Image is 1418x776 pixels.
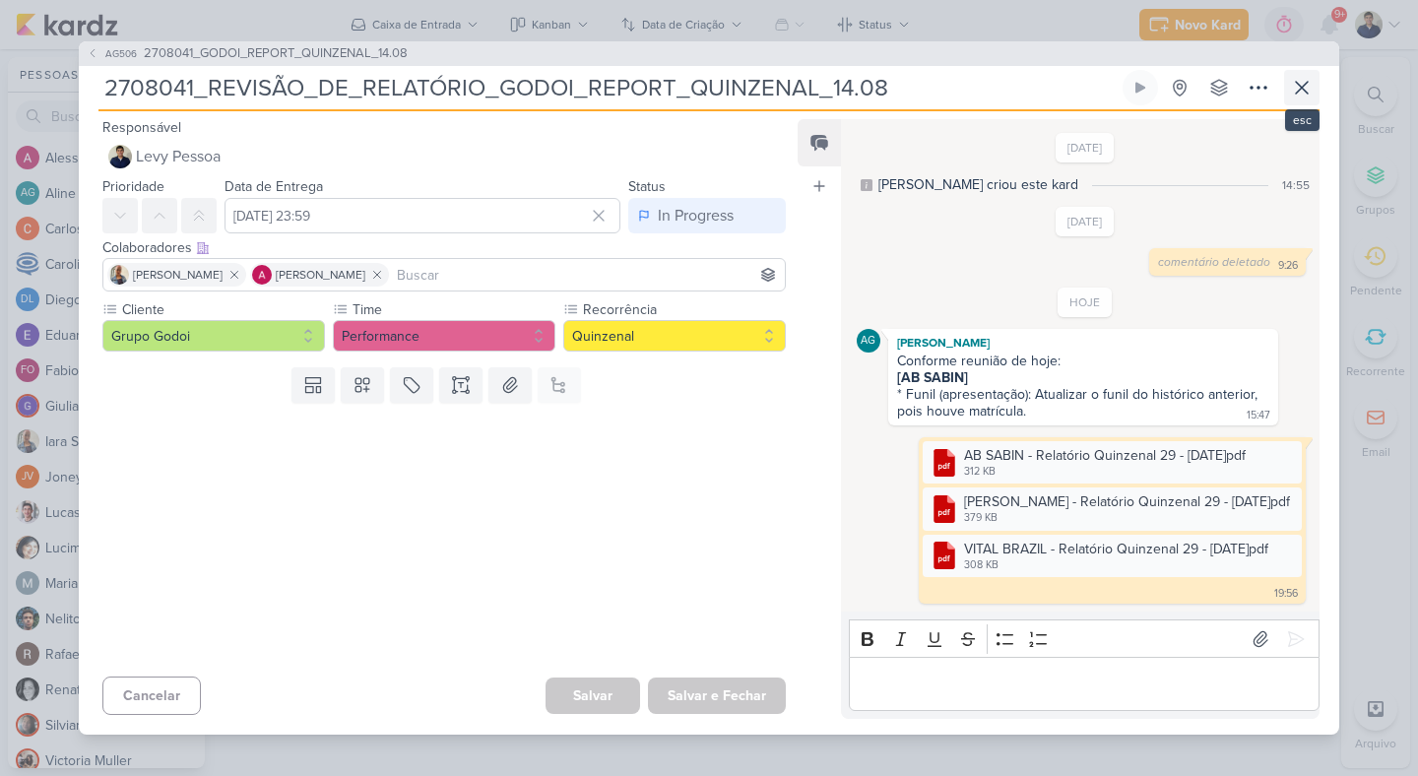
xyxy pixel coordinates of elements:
[133,266,223,284] span: [PERSON_NAME]
[628,178,666,195] label: Status
[964,539,1268,559] div: VITAL BRAZIL - Relatório Quinzenal 29 - [DATE]pdf
[628,198,786,233] button: In Progress
[964,491,1290,512] div: [PERSON_NAME] - Relatório Quinzenal 29 - [DATE]pdf
[108,145,132,168] img: Levy Pessoa
[102,178,164,195] label: Prioridade
[1278,258,1298,274] div: 9:26
[225,198,620,233] input: Select a date
[1285,109,1320,131] div: esc
[1247,408,1270,423] div: 15:47
[102,119,181,136] label: Responsável
[897,353,1269,369] div: Conforme reunião de hoje:
[563,320,786,352] button: Quinzenal
[351,299,555,320] label: Time
[102,139,786,174] button: Levy Pessoa
[964,510,1290,526] div: 379 KB
[1274,586,1298,602] div: 19:56
[98,70,1119,105] input: Kard Sem Título
[849,657,1320,711] div: Editor editing area: main
[923,535,1302,577] div: VITAL BRAZIL - Relatório Quinzenal 29 - 11 AGO.pdf
[923,441,1302,484] div: AB SABIN - Relatório Quinzenal 29 - 11 AGO.pdf
[581,299,786,320] label: Recorrência
[1158,255,1270,269] span: comentário deletado
[964,557,1268,573] div: 308 KB
[1132,80,1148,96] div: Ligar relógio
[923,487,1302,530] div: ALBERT SABIN - Relatório Quinzenal 29 - 11 AGO.pdf
[144,44,408,64] span: 2708041_GODOI_REPORT_QUINZENAL_14.08
[1282,176,1310,194] div: 14:55
[225,178,323,195] label: Data de Entrega
[333,320,555,352] button: Performance
[964,464,1246,480] div: 312 KB
[109,265,129,285] img: Iara Santos
[120,299,325,320] label: Cliente
[87,44,408,64] button: AG506 2708041_GODOI_REPORT_QUINZENAL_14.08
[964,445,1246,466] div: AB SABIN - Relatório Quinzenal 29 - [DATE]pdf
[102,320,325,352] button: Grupo Godoi
[658,204,734,227] div: In Progress
[878,174,1078,195] div: [PERSON_NAME] criou este kard
[252,265,272,285] img: Alessandra Gomes
[861,336,875,347] p: AG
[102,677,201,715] button: Cancelar
[102,237,786,258] div: Colaboradores
[393,263,781,287] input: Buscar
[892,333,1274,353] div: [PERSON_NAME]
[136,145,221,168] span: Levy Pessoa
[849,619,1320,658] div: Editor toolbar
[897,369,1261,420] div: * Funil (apresentação): Atualizar o funil do histórico anterior, pois houve matrícula.
[897,369,968,386] strong: [AB SABIN]
[857,329,880,353] div: Aline Gimenez Graciano
[102,46,140,61] span: AG506
[276,266,365,284] span: [PERSON_NAME]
